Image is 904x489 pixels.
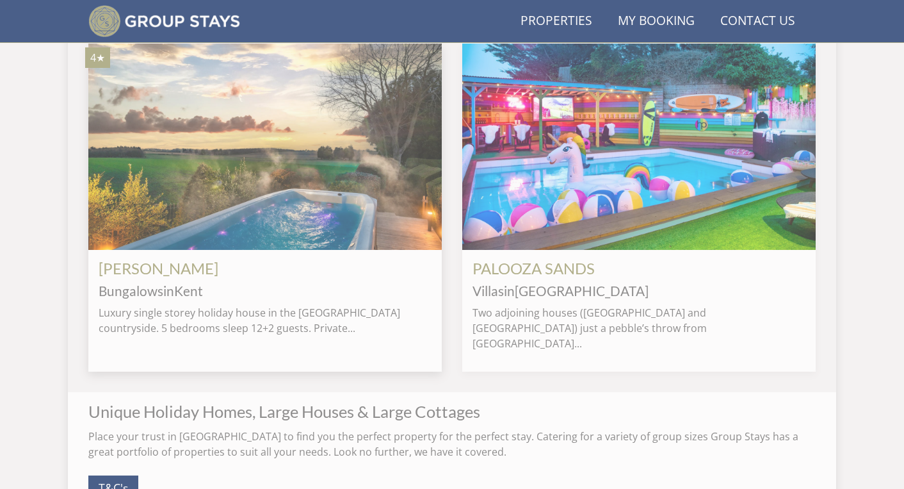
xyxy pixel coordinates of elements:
[472,284,805,299] h4: in
[715,7,800,36] a: Contact Us
[613,7,700,36] a: My Booking
[99,259,218,278] a: [PERSON_NAME]
[99,284,432,299] h4: in
[462,44,816,250] img: Palooza-sands-cornwall-group-accommodation-by-the-sea-sleeps-24.original.JPG
[472,305,805,351] p: Two adjoining houses ([GEOGRAPHIC_DATA] and [GEOGRAPHIC_DATA]) just a pebble’s throw from [GEOGRA...
[88,402,816,420] h2: Unique Holiday Homes, Large Houses & Large Cottages
[88,44,442,250] img: Bellus-kent-large-group-holiday-home-sleeps-13.original.jpg
[472,259,595,278] a: PALOOZA SANDS
[99,305,432,336] p: Luxury single storey holiday house in the [GEOGRAPHIC_DATA] countryside. 5 bedrooms sleep 12+2 gu...
[90,51,105,65] span: BELLUS has a 4 star rating under the Quality in Tourism Scheme
[88,429,816,460] p: Place your trust in [GEOGRAPHIC_DATA] to find you the perfect property for the perfect stay. Cate...
[99,283,163,299] a: Bungalows
[472,283,504,299] a: Villas
[88,44,442,250] a: 4★
[174,283,203,299] a: Kent
[88,5,240,37] img: Group Stays
[515,283,649,299] a: [GEOGRAPHIC_DATA]
[515,7,597,36] a: Properties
